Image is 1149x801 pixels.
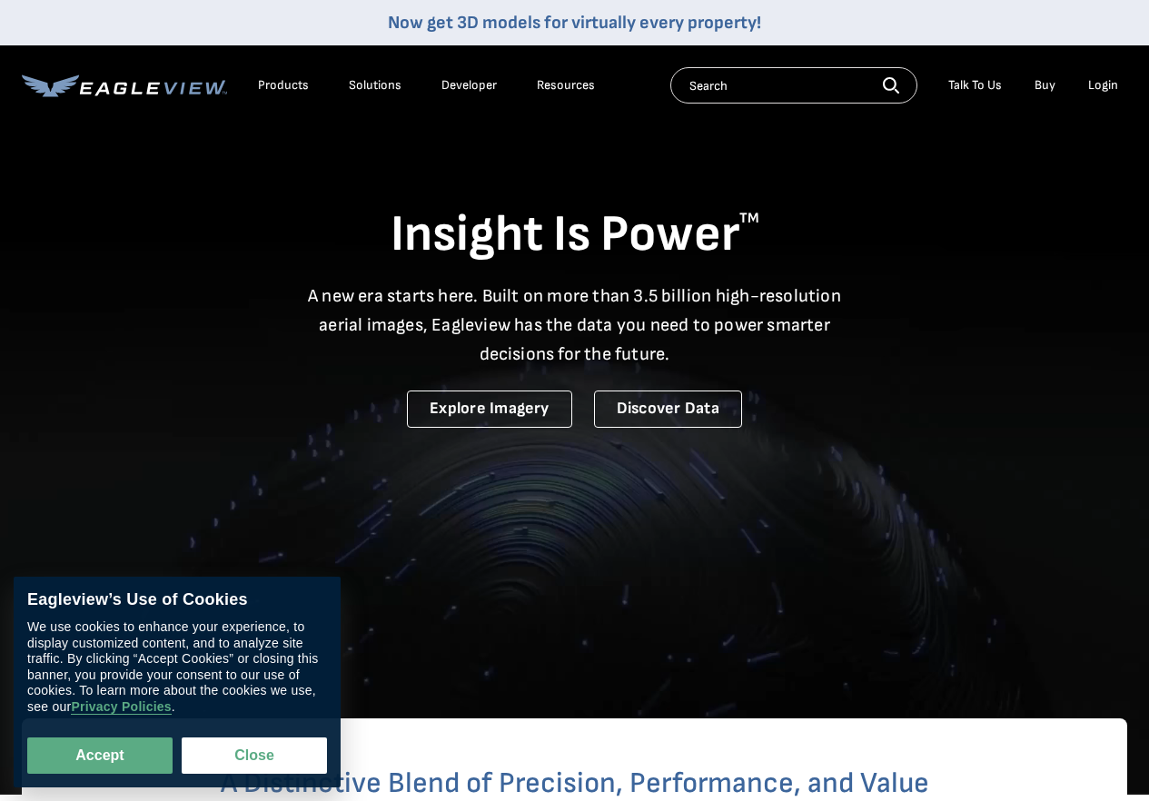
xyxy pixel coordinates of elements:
div: Login [1088,77,1118,94]
a: Discover Data [594,391,742,428]
a: Explore Imagery [407,391,572,428]
a: Buy [1035,77,1055,94]
button: Close [182,737,327,774]
div: We use cookies to enhance your experience, to display customized content, and to analyze site tra... [27,619,327,715]
p: A new era starts here. Built on more than 3.5 billion high-resolution aerial images, Eagleview ha... [297,282,853,369]
sup: TM [739,210,759,227]
a: Developer [441,77,497,94]
div: Products [258,77,309,94]
div: Resources [537,77,595,94]
a: Now get 3D models for virtually every property! [388,12,761,34]
h2: A Distinctive Blend of Precision, Performance, and Value [94,769,1055,798]
a: Privacy Policies [71,699,171,715]
button: Accept [27,737,173,774]
input: Search [670,67,917,104]
div: Talk To Us [948,77,1002,94]
div: Eagleview’s Use of Cookies [27,590,327,610]
h1: Insight Is Power [22,203,1127,267]
div: Solutions [349,77,401,94]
